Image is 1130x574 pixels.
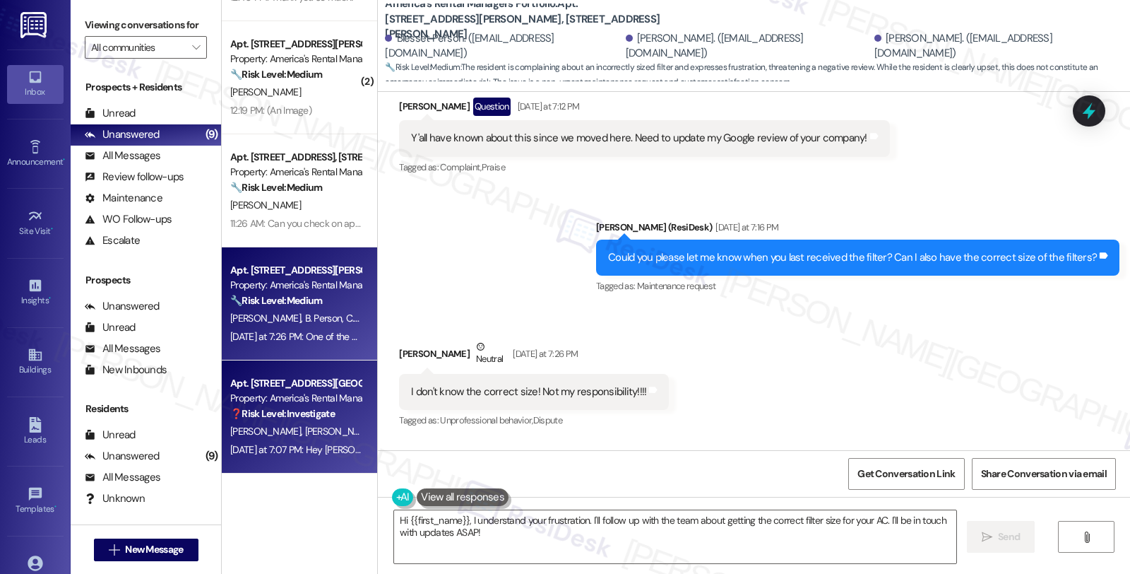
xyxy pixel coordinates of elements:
[85,191,162,206] div: Maintenance
[967,521,1035,553] button: Send
[230,443,956,456] div: [DATE] at 7:07 PM: Hey [PERSON_NAME] and [PERSON_NAME], we appreciate your text! We'll be back at...
[533,414,562,426] span: Dispute
[7,274,64,312] a: Insights •
[85,299,160,314] div: Unanswered
[440,161,482,173] span: Complaint ,
[596,276,1119,296] div: Tagged as:
[230,312,305,324] span: [PERSON_NAME]
[399,157,889,177] div: Tagged as:
[230,330,508,343] div: [DATE] at 7:26 PM: One of the guys looked at it when they were here
[608,250,1097,265] div: Could you please let me know when you last received the filter? Can I also have the correct size ...
[125,542,183,557] span: New Message
[626,31,871,61] div: [PERSON_NAME]. ([EMAIL_ADDRESS][DOMAIN_NAME])
[230,217,617,230] div: 11:26 AM: Can you check on application for add on for [PERSON_NAME] for [STREET_ADDRESS]
[981,467,1107,481] span: Share Conversation via email
[49,293,51,303] span: •
[230,199,301,211] span: [PERSON_NAME]
[848,458,964,490] button: Get Conversation Link
[1081,532,1092,543] i: 
[482,161,505,173] span: Praise
[637,280,716,292] span: Maintenance request
[230,52,361,66] div: Property: America's Rental Managers Portfolio
[230,263,361,278] div: Apt. [STREET_ADDRESS][PERSON_NAME], [STREET_ADDRESS][PERSON_NAME]
[230,425,305,438] span: [PERSON_NAME]
[230,37,361,52] div: Apt. [STREET_ADDRESS][PERSON_NAME], [STREET_ADDRESS][PERSON_NAME]
[91,36,184,59] input: All communities
[596,220,1119,240] div: [PERSON_NAME] (ResiDesk)
[71,80,221,95] div: Prospects + Residents
[230,294,322,307] strong: 🔧 Risk Level: Medium
[85,428,136,443] div: Unread
[385,31,621,61] div: Blesset Person. ([EMAIL_ADDRESS][DOMAIN_NAME])
[85,212,172,227] div: WO Follow-ups
[230,150,361,165] div: Apt. [STREET_ADDRESS], [STREET_ADDRESS]
[411,385,646,399] div: I don't know the correct size! Not my responsibility!!!!
[7,343,64,381] a: Buildings
[230,376,361,391] div: Apt. [STREET_ADDRESS][GEOGRAPHIC_DATA][STREET_ADDRESS]
[20,12,49,38] img: ResiDesk Logo
[399,339,669,374] div: [PERSON_NAME]
[85,106,136,121] div: Unread
[230,391,361,406] div: Property: America's Rental Managers Portfolio
[998,529,1020,544] span: Send
[85,363,167,377] div: New Inbounds
[7,482,64,520] a: Templates •
[230,68,322,81] strong: 🔧 Risk Level: Medium
[394,510,956,563] textarea: Hi {{first_name}}, I understand your frustration. I'll follow up with the team about getting the ...
[399,98,889,120] div: [PERSON_NAME]
[230,104,311,117] div: 12:19 PM: (An Image)
[514,99,580,114] div: [DATE] at 7:12 PM
[509,346,578,361] div: [DATE] at 7:26 PM
[346,312,392,324] span: C. Personsr
[109,544,119,556] i: 
[85,491,145,506] div: Unknown
[399,410,669,430] div: Tagged as:
[7,413,64,451] a: Leads
[385,61,460,73] strong: 🔧 Risk Level: Medium
[202,445,222,467] div: (9)
[305,312,346,324] span: B. Person
[71,273,221,288] div: Prospects
[411,131,867,146] div: Y'all have known about this since we moved here. Need to update my Google review of your company!
[85,233,140,248] div: Escalate
[85,170,184,184] div: Review follow-ups
[7,204,64,242] a: Site Visit •
[230,181,322,194] strong: 🔧 Risk Level: Medium
[51,224,53,234] span: •
[202,124,222,146] div: (9)
[54,502,56,512] span: •
[972,458,1116,490] button: Share Conversation via email
[230,165,361,180] div: Property: America's Rental Managers Portfolio
[192,42,200,53] i: 
[230,86,301,98] span: [PERSON_NAME]
[712,220,778,235] div: [DATE] at 7:16 PM
[85,127,160,142] div: Unanswered
[71,402,221,416] div: Residents
[85,449,160,464] div: Unanswered
[85,470,160,485] div: All Messages
[874,31,1119,61] div: [PERSON_NAME]. ([EMAIL_ADDRESS][DOMAIN_NAME])
[473,98,511,115] div: Question
[63,155,65,165] span: •
[385,60,1130,90] span: : The resident is complaining about an incorrectly sized filter and expresses frustration, threat...
[857,467,955,481] span: Get Conversation Link
[305,425,376,438] span: [PERSON_NAME]
[230,278,361,293] div: Property: America's Rental Managers Portfolio
[230,407,335,420] strong: ❓ Risk Level: Investigate
[85,14,207,36] label: Viewing conversations for
[473,339,506,369] div: Neutral
[94,539,198,561] button: New Message
[982,532,992,543] i: 
[85,148,160,163] div: All Messages
[7,65,64,103] a: Inbox
[85,341,160,356] div: All Messages
[85,320,136,335] div: Unread
[440,414,533,426] span: Unprofessional behavior ,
